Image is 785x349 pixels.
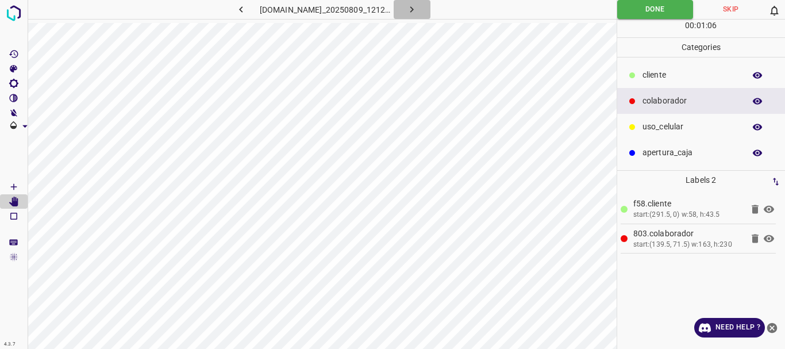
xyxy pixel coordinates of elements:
p: colaborador [642,95,739,107]
p: apertura_caja [642,147,739,159]
img: logo [3,3,24,24]
p: f58.​​cliente [633,198,743,210]
p: ​​cliente [642,69,739,81]
div: start:(291.5, 0) w:58, h:43.5 [633,210,743,220]
p: uso_celular [642,121,739,133]
a: Need Help ? [694,318,765,338]
div: start:(139.5, 71.5) w:163, h:230 [633,240,743,250]
h6: [DOMAIN_NAME]_20250809_121209_000005370.jpg [260,3,394,19]
p: 01 [697,20,706,32]
p: 00 [685,20,694,32]
div: 4.3.7 [1,340,18,349]
div: : : [685,20,717,37]
p: 06 [707,20,717,32]
button: close-help [765,318,779,338]
p: 803.colaborador [633,228,743,240]
p: Labels 2 [621,171,782,190]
